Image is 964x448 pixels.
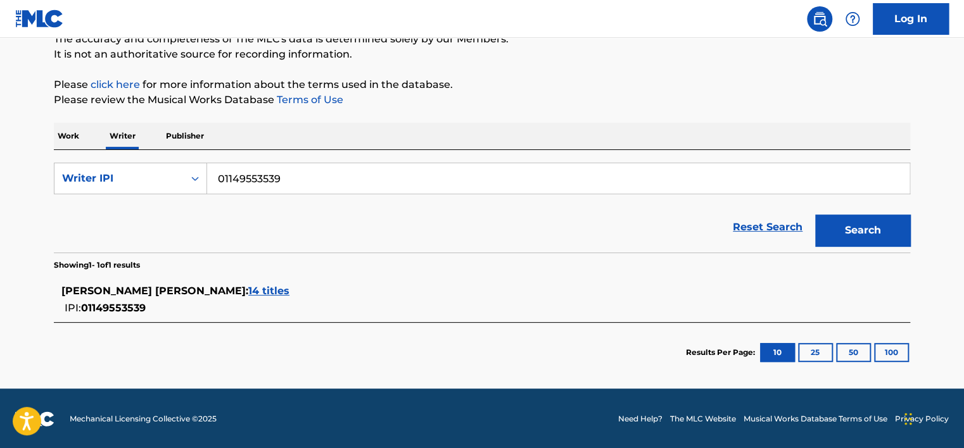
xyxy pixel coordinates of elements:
[798,343,833,362] button: 25
[873,3,949,35] a: Log In
[807,6,832,32] a: Public Search
[726,213,809,241] a: Reset Search
[54,259,140,271] p: Showing 1 - 1 of 1 results
[618,413,663,425] a: Need Help?
[895,413,949,425] a: Privacy Policy
[248,285,289,297] span: 14 titles
[686,347,758,358] p: Results Per Page:
[65,302,81,314] span: IPI:
[840,6,865,32] div: Help
[54,92,910,108] p: Please review the Musical Works Database
[815,215,910,246] button: Search
[162,123,208,149] p: Publisher
[744,413,887,425] a: Musical Works Database Terms of Use
[61,285,248,297] span: [PERSON_NAME] [PERSON_NAME] :
[54,32,910,47] p: The accuracy and completeness of The MLC's data is determined solely by our Members.
[812,11,827,27] img: search
[54,47,910,62] p: It is not an authoritative source for recording information.
[54,163,910,252] form: Search Form
[106,123,139,149] p: Writer
[904,400,912,438] div: Drag
[62,171,176,186] div: Writer IPI
[81,302,146,314] span: 01149553539
[845,11,860,27] img: help
[274,94,343,106] a: Terms of Use
[91,78,140,90] a: click here
[670,413,736,425] a: The MLC Website
[54,123,83,149] p: Work
[15,411,54,426] img: logo
[70,413,217,425] span: Mechanical Licensing Collective © 2025
[54,77,910,92] p: Please for more information about the terms used in the database.
[15,9,64,28] img: MLC Logo
[760,343,795,362] button: 10
[836,343,871,362] button: 50
[901,387,964,448] iframe: Chat Widget
[874,343,909,362] button: 100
